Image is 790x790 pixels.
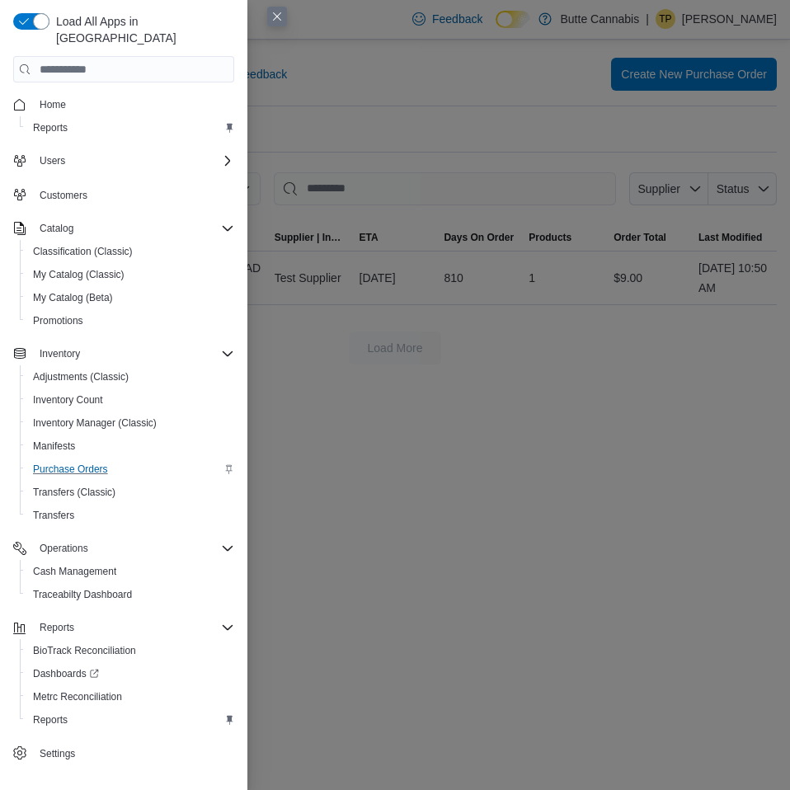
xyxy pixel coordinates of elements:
[40,651,143,665] button: 4" Dotted hand Pipe
[40,542,88,555] span: Operations
[33,690,122,703] span: Metrc Reconciliation
[33,618,81,637] button: Reports
[26,390,110,410] a: Inventory Count
[553,473,610,487] span: Qty Ordered
[204,467,374,493] button: Supplier SKU
[480,97,701,117] div: [DATE]
[26,413,234,433] span: Inventory Manager (Classic)
[33,219,80,238] button: Catalog
[33,618,234,637] span: Reports
[26,641,234,661] span: BioTrack Reconciliation
[480,129,701,149] div: -
[7,616,241,639] button: Reports
[40,473,60,487] span: Item
[546,689,717,722] div: 2
[26,506,234,525] span: Transfers
[26,687,234,707] span: Metrc Reconciliation
[33,151,72,171] button: Users
[381,554,439,574] span: UFY65Y2Y
[20,481,241,504] button: Transfers (Classic)
[371,297,452,310] label: Payment Amount
[40,347,80,360] span: Inventory
[109,136,330,156] div: No Manifest Number added
[26,585,234,604] span: Traceabilty Dashboard
[381,473,441,487] span: Catalog SKU
[371,329,436,342] label: Payment Date
[546,548,717,581] div: 2
[33,344,87,364] button: Inventory
[109,65,330,85] div: Phresh Picks
[480,258,701,278] div: [DATE] 3:24 PM
[26,288,234,308] span: My Catalog (Beta)
[109,233,330,252] div: $0.00
[109,168,330,188] div: [STREET_ADDRESS]
[20,583,241,606] button: Traceabilty Dashboard
[26,242,234,261] span: Classification (Classic)
[381,742,454,762] span: WWWFBQHB
[26,459,234,479] span: Purchase Orders
[26,288,120,308] a: My Catalog (Beta)
[480,194,701,214] div: [DATE] 3:16 PM
[33,121,68,134] span: Reports
[381,648,441,668] span: U38YC8CN
[480,290,701,310] div: $0.00
[33,94,234,115] span: Home
[109,97,330,117] div: No Supplier Invoice Number added
[26,118,234,138] span: Reports
[40,598,197,624] button: $25 Hand Pipe - Black w/ Colorful ZigZag
[20,388,241,411] button: Inventory Count
[210,473,274,487] span: Supplier SKU
[26,367,135,387] a: Adjustments (Classic)
[13,86,234,769] nav: Complex example
[480,226,701,246] div: [DATE] 3:24 PM
[26,664,106,684] a: Dashboards
[381,507,443,527] span: 6MGQG607
[33,245,133,258] span: Classification (Classic)
[546,501,717,534] div: 2
[371,200,436,214] label: Submitted On
[20,560,241,583] button: Cash Management
[26,265,131,284] a: My Catalog (Classic)
[33,538,95,558] button: Operations
[40,189,87,202] span: Customers
[20,365,241,388] button: Adjustments (Classic)
[33,588,132,601] span: Traceabilty Dashboard
[20,662,241,685] a: Dashboards
[7,342,241,365] button: Inventory
[40,510,156,524] button: 3.5" Fumed Hand Pipe
[26,482,234,502] span: Transfers (Classic)
[26,390,234,410] span: Inventory Count
[33,344,234,364] span: Inventory
[26,562,234,581] span: Cash Management
[480,65,701,85] div: $0.00
[374,467,545,493] button: Catalog SKU
[371,72,388,85] label: Tax
[40,747,75,760] span: Settings
[33,291,113,304] span: My Catalog (Beta)
[26,242,139,261] a: Classification (Classic)
[26,265,234,284] span: My Catalog (Classic)
[26,436,82,456] a: Manifests
[26,710,74,730] a: Reports
[381,601,441,621] span: 5YGY3CN0
[33,370,129,383] span: Adjustments (Classic)
[546,595,717,628] div: 2
[7,741,241,765] button: Settings
[33,184,234,205] span: Customers
[40,739,197,765] button: $10 Hand Pipe 3.5" Dicro Chillum
[33,219,234,238] span: Catalog
[40,557,107,571] button: 2" Hand Pipe
[33,463,108,476] span: Purchase Orders
[40,698,191,712] button: $10 Hand Pipe Mixed Chillum
[33,644,136,657] span: BioTrack Reconciliation
[33,314,83,327] span: Promotions
[109,33,330,53] div: Completed
[33,95,73,115] a: Home
[26,687,129,707] a: Metrc Reconciliation
[371,168,425,181] label: Created On
[7,537,241,560] button: Operations
[7,149,241,172] button: Users
[26,436,234,456] span: Manifests
[546,467,717,493] button: Qty Ordered
[26,506,81,525] a: Transfers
